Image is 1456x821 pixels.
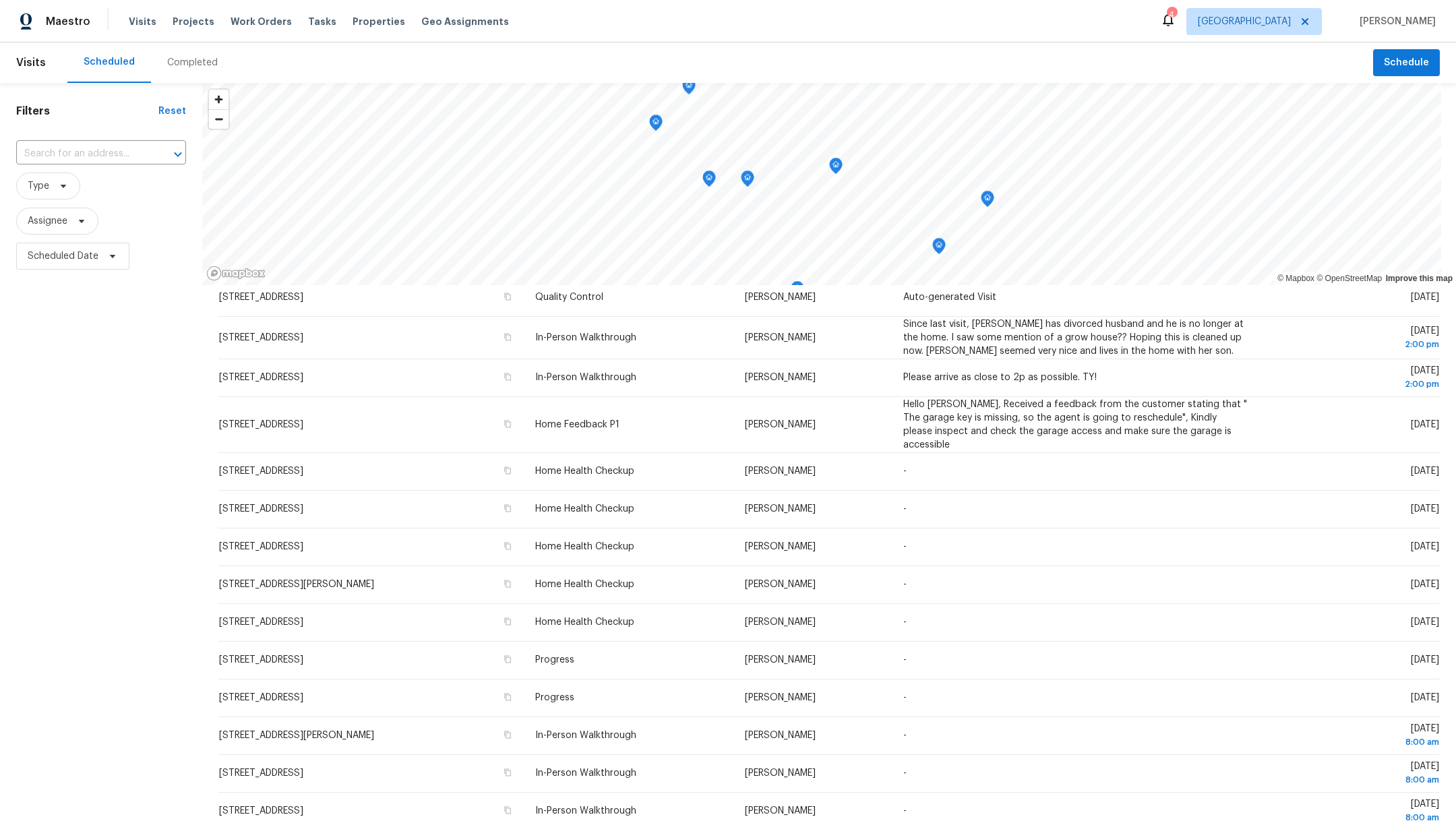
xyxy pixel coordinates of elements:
[28,179,49,193] span: Type
[219,693,303,702] span: [STREET_ADDRESS]
[903,373,1097,382] span: Please arrive as close to 2p as possible. TY!
[745,580,816,589] span: [PERSON_NAME]
[903,655,907,665] span: -
[745,420,816,429] span: [PERSON_NAME]
[169,145,187,164] button: Open
[745,333,816,342] span: [PERSON_NAME]
[502,653,514,665] button: Copy Address
[903,580,907,589] span: -
[219,731,374,740] span: [STREET_ADDRESS][PERSON_NAME]
[903,293,996,302] span: Auto-generated Visit
[1277,274,1314,283] a: Mapbox
[1384,55,1429,71] span: Schedule
[535,806,636,816] span: In-Person Walkthrough
[1386,274,1453,283] a: Improve this map
[502,418,514,430] button: Copy Address
[219,580,374,589] span: [STREET_ADDRESS][PERSON_NAME]
[209,109,229,129] button: Zoom out
[219,466,303,476] span: [STREET_ADDRESS]
[745,617,816,627] span: [PERSON_NAME]
[1411,504,1439,514] span: [DATE]
[502,691,514,703] button: Copy Address
[28,249,98,263] span: Scheduled Date
[158,104,186,118] div: Reset
[16,48,46,78] span: Visits
[1269,762,1439,787] span: [DATE]
[745,768,816,778] span: [PERSON_NAME]
[219,333,303,342] span: [STREET_ADDRESS]
[1411,580,1439,589] span: [DATE]
[502,502,514,514] button: Copy Address
[741,171,754,191] div: Map marker
[981,191,994,212] div: Map marker
[502,371,514,383] button: Copy Address
[682,78,696,99] div: Map marker
[219,655,303,665] span: [STREET_ADDRESS]
[129,15,156,28] span: Visits
[1269,377,1439,391] div: 2:00 pm
[903,693,907,702] span: -
[1411,466,1439,476] span: [DATE]
[829,158,843,179] div: Map marker
[219,806,303,816] span: [STREET_ADDRESS]
[1411,617,1439,627] span: [DATE]
[903,504,907,514] span: -
[745,466,816,476] span: [PERSON_NAME]
[421,15,509,28] span: Geo Assignments
[219,293,303,302] span: [STREET_ADDRESS]
[219,768,303,778] span: [STREET_ADDRESS]
[745,542,816,551] span: [PERSON_NAME]
[502,615,514,628] button: Copy Address
[745,655,816,665] span: [PERSON_NAME]
[202,83,1441,285] canvas: Map
[702,171,716,191] div: Map marker
[1373,49,1440,77] button: Schedule
[1354,15,1436,28] span: [PERSON_NAME]
[219,373,303,382] span: [STREET_ADDRESS]
[903,320,1244,356] span: Since last visit, [PERSON_NAME] has divorced husband and he is no longer at the home. I saw some ...
[502,729,514,741] button: Copy Address
[1269,735,1439,749] div: 8:00 am
[502,540,514,552] button: Copy Address
[46,15,90,28] span: Maestro
[903,731,907,740] span: -
[1269,366,1439,391] span: [DATE]
[791,281,804,302] div: Map marker
[649,115,663,135] div: Map marker
[84,55,135,69] div: Scheduled
[502,331,514,343] button: Copy Address
[903,466,907,476] span: -
[1269,338,1439,351] div: 2:00 pm
[308,17,336,26] span: Tasks
[535,580,634,589] span: Home Health Checkup
[535,466,634,476] span: Home Health Checkup
[1269,724,1439,749] span: [DATE]
[231,15,292,28] span: Work Orders
[535,293,603,302] span: Quality Control
[932,238,946,259] div: Map marker
[502,291,514,303] button: Copy Address
[1167,8,1176,22] div: 4
[745,293,816,302] span: [PERSON_NAME]
[745,731,816,740] span: [PERSON_NAME]
[502,804,514,816] button: Copy Address
[903,768,907,778] span: -
[1411,693,1439,702] span: [DATE]
[903,400,1247,450] span: Hello [PERSON_NAME], Received a feedback from the customer stating that " The garage key is missi...
[535,420,619,429] span: Home Feedback P1
[535,333,636,342] span: In-Person Walkthrough
[745,693,816,702] span: [PERSON_NAME]
[353,15,405,28] span: Properties
[1198,15,1291,28] span: [GEOGRAPHIC_DATA]
[745,806,816,816] span: [PERSON_NAME]
[1411,542,1439,551] span: [DATE]
[209,90,229,109] button: Zoom in
[173,15,214,28] span: Projects
[502,766,514,779] button: Copy Address
[502,578,514,590] button: Copy Address
[502,464,514,477] button: Copy Address
[535,655,574,665] span: Progress
[745,373,816,382] span: [PERSON_NAME]
[903,542,907,551] span: -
